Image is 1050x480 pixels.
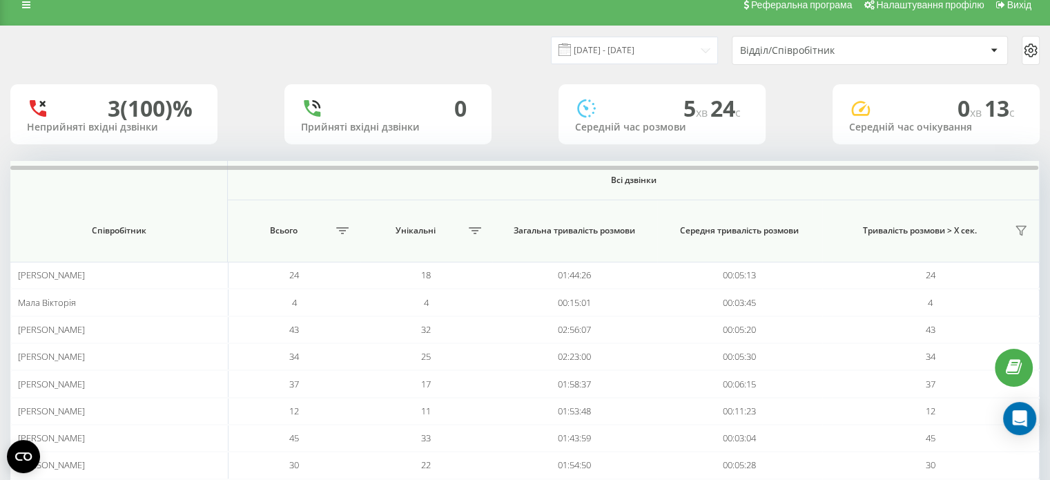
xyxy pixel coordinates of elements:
span: 43 [289,323,299,336]
span: 0 [957,93,984,123]
span: c [735,105,741,120]
span: 5 [683,93,710,123]
span: 13 [984,93,1015,123]
td: 01:54:50 [492,452,657,479]
td: 02:56:07 [492,316,657,343]
span: 32 [421,323,431,336]
td: 00:03:04 [657,425,822,452]
span: 25 [421,350,431,363]
span: Середня тривалість розмови [672,225,808,236]
td: 01:58:37 [492,370,657,397]
span: 24 [710,93,741,123]
span: 12 [926,405,935,417]
span: 12 [289,405,299,417]
td: 00:06:15 [657,370,822,397]
span: хв [970,105,984,120]
div: 3 (100)% [108,95,193,122]
span: 17 [421,378,431,390]
span: Співробітник [28,225,211,236]
span: 30 [926,459,935,471]
span: [PERSON_NAME] [18,459,85,471]
td: 00:15:01 [492,289,657,316]
button: Open CMP widget [7,440,40,473]
div: Неприйняті вхідні дзвінки [27,122,201,133]
span: Тривалість розмови > Х сек. [829,225,1011,236]
span: хв [696,105,710,120]
div: 0 [454,95,467,122]
div: Open Intercom Messenger [1003,402,1036,435]
span: 24 [289,269,299,281]
span: Загальна тривалість розмови [507,225,643,236]
span: Всі дзвінки [275,175,992,186]
span: 4 [928,296,933,309]
div: Середній час розмови [575,122,749,133]
span: 34 [926,350,935,363]
span: 11 [421,405,431,417]
span: [PERSON_NAME] [18,405,85,417]
span: [PERSON_NAME] [18,323,85,336]
span: c [1009,105,1015,120]
td: 00:03:45 [657,289,822,316]
span: [PERSON_NAME] [18,378,85,390]
td: 00:05:13 [657,262,822,289]
td: 01:43:59 [492,425,657,452]
span: 45 [926,432,935,444]
td: 00:05:20 [657,316,822,343]
span: 4 [291,296,296,309]
div: Відділ/Співробітник [740,45,905,57]
span: 22 [421,459,431,471]
span: 45 [289,432,299,444]
span: 34 [289,350,299,363]
span: 43 [926,323,935,336]
td: 00:05:30 [657,343,822,370]
td: 02:23:00 [492,343,657,370]
div: Середній час очікування [849,122,1023,133]
span: Мала Вікторія [18,296,76,309]
span: 24 [926,269,935,281]
div: Прийняті вхідні дзвінки [301,122,475,133]
span: 37 [926,378,935,390]
span: 30 [289,459,299,471]
span: 4 [424,296,429,309]
span: [PERSON_NAME] [18,432,85,444]
span: 37 [289,378,299,390]
td: 00:05:28 [657,452,822,479]
span: 18 [421,269,431,281]
td: 01:44:26 [492,262,657,289]
span: 33 [421,432,431,444]
span: [PERSON_NAME] [18,350,85,363]
td: 00:11:23 [657,398,822,425]
span: [PERSON_NAME] [18,269,85,281]
td: 01:53:48 [492,398,657,425]
span: Унікальні [367,225,465,236]
span: Всього [235,225,332,236]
